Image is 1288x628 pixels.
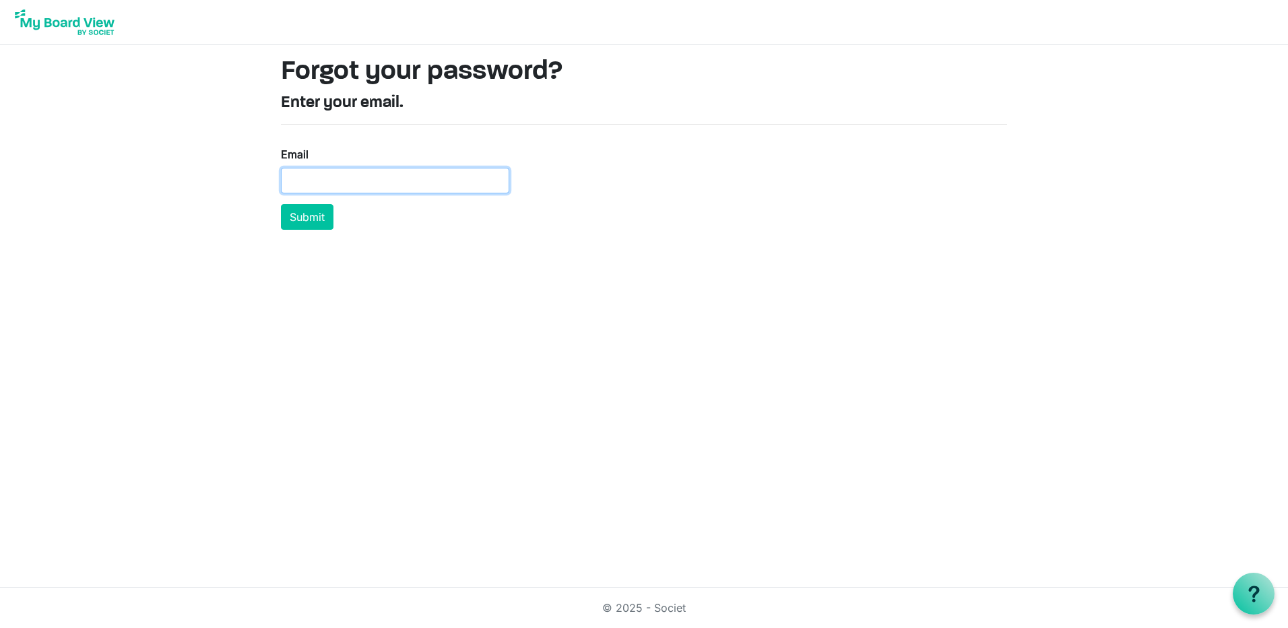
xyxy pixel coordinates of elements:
img: My Board View Logo [11,5,119,39]
button: Submit [281,204,333,230]
label: Email [281,146,309,162]
h1: Forgot your password? [281,56,1007,88]
h4: Enter your email. [281,94,1007,113]
a: © 2025 - Societ [602,601,686,615]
